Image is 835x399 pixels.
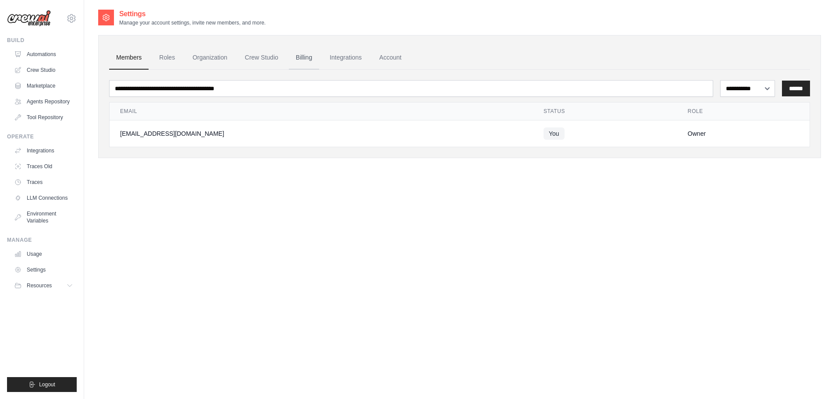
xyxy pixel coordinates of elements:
[323,46,369,70] a: Integrations
[11,47,77,61] a: Automations
[372,46,409,70] a: Account
[119,9,266,19] h2: Settings
[7,37,77,44] div: Build
[7,377,77,392] button: Logout
[677,102,810,120] th: Role
[11,175,77,189] a: Traces
[120,129,522,138] div: [EMAIL_ADDRESS][DOMAIN_NAME]
[7,133,77,140] div: Operate
[533,102,677,120] th: Status
[11,279,77,293] button: Resources
[11,159,77,173] a: Traces Old
[11,247,77,261] a: Usage
[152,46,182,70] a: Roles
[7,10,51,27] img: Logo
[185,46,234,70] a: Organization
[39,381,55,388] span: Logout
[11,191,77,205] a: LLM Connections
[11,79,77,93] a: Marketplace
[11,110,77,124] a: Tool Repository
[7,237,77,244] div: Manage
[110,102,533,120] th: Email
[544,127,565,140] span: You
[11,207,77,228] a: Environment Variables
[109,46,149,70] a: Members
[11,263,77,277] a: Settings
[11,95,77,109] a: Agents Repository
[11,144,77,158] a: Integrations
[688,129,799,138] div: Owner
[27,282,52,289] span: Resources
[119,19,266,26] p: Manage your account settings, invite new members, and more.
[289,46,319,70] a: Billing
[11,63,77,77] a: Crew Studio
[238,46,285,70] a: Crew Studio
